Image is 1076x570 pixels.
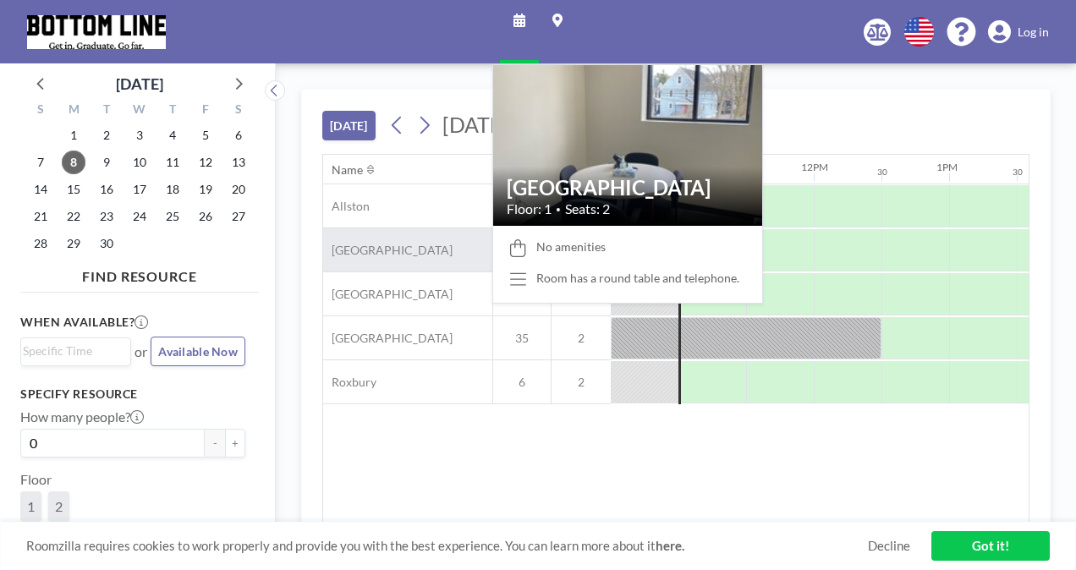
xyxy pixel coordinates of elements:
img: resource-image [493,11,762,280]
div: S [222,100,255,122]
span: Floor: 1 [507,200,552,217]
span: Tuesday, September 30, 2025 [95,232,118,255]
span: Sunday, September 14, 2025 [29,178,52,201]
a: Log in [988,20,1049,44]
span: Saturday, September 13, 2025 [227,151,250,174]
span: [GEOGRAPHIC_DATA] [323,243,453,258]
span: 2 [55,498,63,515]
button: [DATE] [322,111,376,140]
span: Monday, September 8, 2025 [62,151,85,174]
span: [GEOGRAPHIC_DATA] [323,287,453,302]
button: - [205,429,225,458]
span: Wednesday, September 3, 2025 [128,123,151,147]
div: 1PM [936,161,958,173]
label: Floor [20,471,52,488]
button: + [225,429,245,458]
span: Monday, September 1, 2025 [62,123,85,147]
span: Roxbury [323,375,376,390]
span: Tuesday, September 9, 2025 [95,151,118,174]
div: S [25,100,58,122]
span: Tuesday, September 2, 2025 [95,123,118,147]
span: Roomzilla requires cookies to work properly and provide you with the best experience. You can lea... [26,538,868,554]
a: Got it! [931,531,1050,561]
span: Monday, September 15, 2025 [62,178,85,201]
a: Decline [868,538,910,554]
span: Log in [1018,25,1049,40]
input: Search for option [23,342,121,360]
div: M [58,100,91,122]
span: Available Now [158,344,238,359]
div: Name [332,162,363,178]
span: No amenities [536,239,606,255]
span: Monday, September 29, 2025 [62,232,85,255]
span: Tuesday, September 23, 2025 [95,205,118,228]
span: Sunday, September 21, 2025 [29,205,52,228]
div: Search for option [21,338,130,364]
span: Saturday, September 6, 2025 [227,123,250,147]
span: Thursday, September 18, 2025 [161,178,184,201]
span: Friday, September 26, 2025 [194,205,217,228]
span: Tuesday, September 16, 2025 [95,178,118,201]
span: Thursday, September 4, 2025 [161,123,184,147]
div: T [156,100,189,122]
h2: [GEOGRAPHIC_DATA] [507,175,749,200]
span: Sunday, September 7, 2025 [29,151,52,174]
span: or [134,343,147,360]
div: [DATE] [116,72,163,96]
label: How many people? [20,408,144,425]
span: Thursday, September 11, 2025 [161,151,184,174]
span: 2 [552,375,611,390]
span: Seats: 2 [565,200,610,217]
span: Thursday, September 25, 2025 [161,205,184,228]
a: here. [656,538,684,553]
span: Saturday, September 20, 2025 [227,178,250,201]
img: organization-logo [27,15,166,49]
span: Saturday, September 27, 2025 [227,205,250,228]
span: Wednesday, September 24, 2025 [128,205,151,228]
span: [DATE] [442,112,509,137]
button: Available Now [151,337,245,366]
h3: Specify resource [20,386,245,402]
span: Allston [323,199,370,214]
span: Sunday, September 28, 2025 [29,232,52,255]
span: Friday, September 5, 2025 [194,123,217,147]
span: • [556,204,561,215]
span: 1 [27,498,35,515]
span: [GEOGRAPHIC_DATA] [323,331,453,346]
span: Friday, September 12, 2025 [194,151,217,174]
div: T [91,100,124,122]
div: 12PM [801,161,828,173]
span: Friday, September 19, 2025 [194,178,217,201]
div: 30 [1013,167,1023,178]
span: Wednesday, September 10, 2025 [128,151,151,174]
span: Monday, September 22, 2025 [62,205,85,228]
span: 6 [493,375,551,390]
span: 2 [552,331,611,346]
div: F [189,100,222,122]
span: 35 [493,331,551,346]
div: 30 [877,167,887,178]
div: W [124,100,156,122]
h4: FIND RESOURCE [20,261,259,285]
span: Wednesday, September 17, 2025 [128,178,151,201]
div: Room has a round table and telephone. [536,271,739,286]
